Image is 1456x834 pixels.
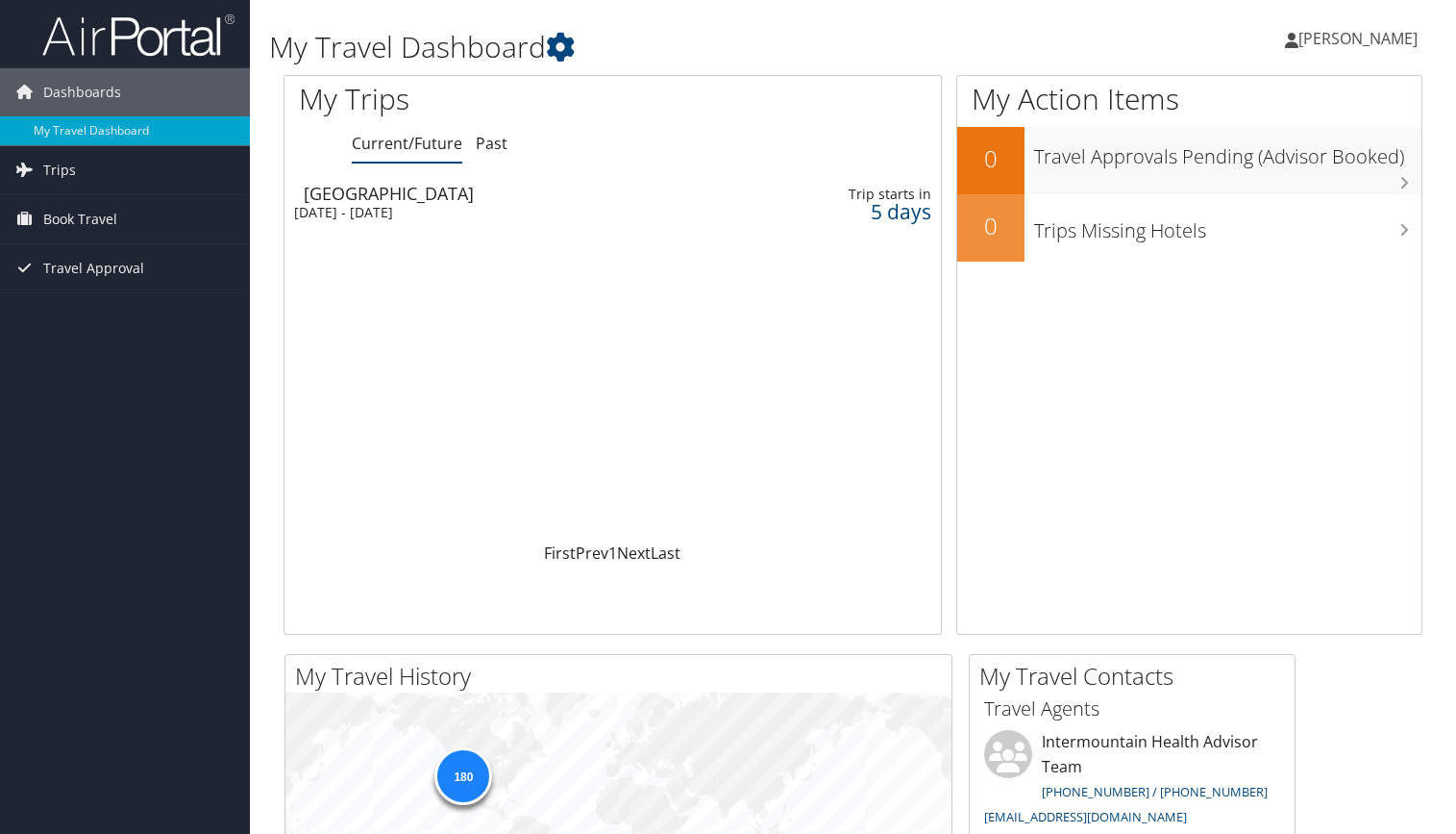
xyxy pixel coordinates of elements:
[617,543,651,564] a: Next
[352,133,462,154] a: Current/Future
[957,127,1421,194] a: 0Travel Approvals Pending (Advisor Booked)
[476,133,507,154] a: Past
[957,210,1024,242] h2: 0
[544,543,576,564] a: First
[794,203,931,220] div: 5 days
[957,79,1421,119] h1: My Action Items
[304,185,728,202] div: [GEOGRAPHIC_DATA]
[43,68,121,116] span: Dashboards
[1034,208,1421,244] h3: Trips Missing Hotels
[984,695,1280,722] h3: Travel Agents
[299,79,653,119] h1: My Trips
[43,195,117,243] span: Book Travel
[269,27,1048,67] h1: My Travel Dashboard
[1034,134,1421,170] h3: Travel Approvals Pending (Advisor Booked)
[979,660,1295,693] h2: My Travel Contacts
[1042,783,1268,800] a: [PHONE_NUMBER] / [PHONE_NUMBER]
[576,543,608,564] a: Prev
[984,808,1187,825] a: [EMAIL_ADDRESS][DOMAIN_NAME]
[434,747,492,805] div: 180
[957,194,1421,262] a: 0Trips Missing Hotels
[957,142,1024,175] h2: 0
[294,204,719,221] div: [DATE] - [DATE]
[794,186,931,203] div: Trip starts in
[42,13,234,58] img: airportal-logo.png
[43,146,76,194] span: Trips
[608,543,617,564] a: 1
[1298,28,1418,49] span: [PERSON_NAME]
[975,730,1290,833] li: Intermountain Health Advisor Team
[295,660,951,693] h2: My Travel History
[651,543,680,564] a: Last
[43,244,144,292] span: Travel Approval
[1285,10,1437,67] a: [PERSON_NAME]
